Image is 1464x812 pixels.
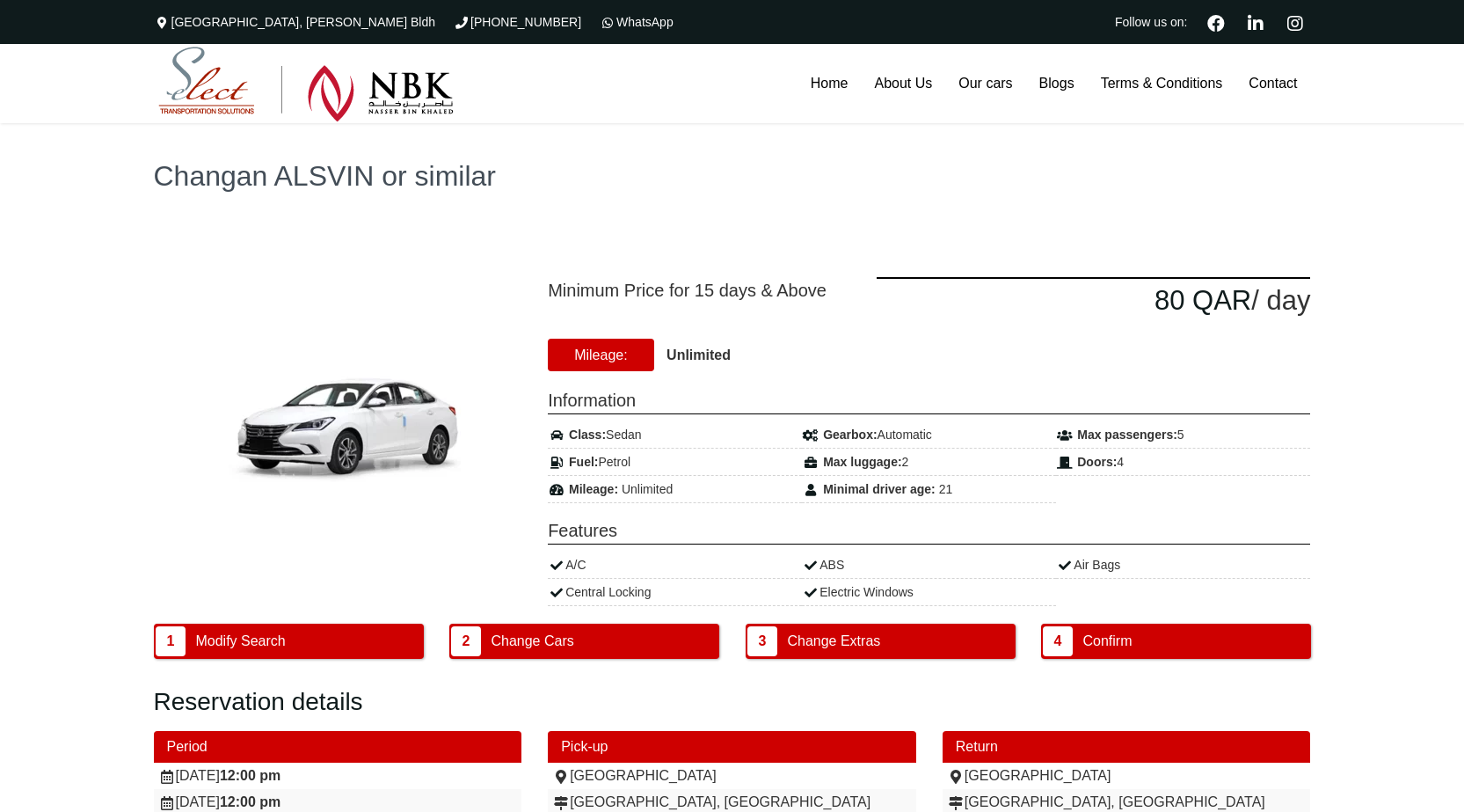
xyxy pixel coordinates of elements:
div: 4 [1056,449,1310,476]
button: 4 Confirm [1041,624,1311,659]
a: Home [798,44,862,123]
a: [PHONE_NUMBER] [453,15,581,29]
span: Minimum Price for 15 days & Above [548,277,850,304]
a: WhatsApp [599,15,674,29]
span: Confirm [1076,625,1138,658]
div: ABS [802,552,1056,579]
div: [GEOGRAPHIC_DATA], [GEOGRAPHIC_DATA] [552,794,912,811]
strong: 12:00 pm [220,768,280,783]
div: Return [943,731,1311,763]
h2: Reservation details [154,687,1311,717]
div: [DATE] [158,767,518,785]
strong: Fuel: [569,455,598,469]
div: [GEOGRAPHIC_DATA], [GEOGRAPHIC_DATA] [947,794,1307,811]
strong: Doors: [1077,455,1117,469]
span: Change Cars [484,625,579,658]
span: 2 [451,626,481,656]
a: Facebook [1200,12,1232,32]
span: Features [548,517,1310,545]
div: Petrol [548,449,802,476]
img: Changan ALSVIN or similar [171,318,505,534]
strong: Max luggage: [823,455,901,469]
div: 5 [1056,421,1310,449]
div: [GEOGRAPHIC_DATA] [552,767,912,785]
div: [GEOGRAPHIC_DATA] [947,767,1307,785]
strong: Max passengers: [1077,428,1177,442]
span: Information [548,387,1310,414]
div: 2 [802,449,1056,476]
div: Automatic [802,421,1056,449]
button: 2 Change Cars [449,624,719,659]
a: Instagram [1280,12,1311,32]
a: Terms & Conditions [1088,44,1236,123]
a: About Us [861,44,945,123]
strong: Minimal driver age: [823,482,936,496]
span: Mileage: [548,339,653,371]
span: 4 [1043,626,1073,656]
span: 3 [747,626,777,656]
img: Select Rent a Car [158,47,454,122]
strong: Mileage: [569,482,618,496]
span: Unlimited [622,482,673,496]
div: Sedan [548,421,802,449]
span: 21 [939,482,953,496]
span: 80.00 QAR [1154,285,1251,316]
div: A/C [548,552,802,579]
a: Our cars [945,44,1025,123]
div: Central Locking [548,579,802,606]
strong: Class: [569,428,606,442]
div: [DATE] [158,794,518,811]
a: Linkedin [1241,12,1271,32]
span: Change Extras [781,625,886,658]
h1: Changan ALSVIN or similar [154,162,1311,190]
div: Period [154,731,522,763]
strong: Unlimited [666,347,731,362]
a: Blogs [1026,44,1088,123]
div: / day [877,277,1310,323]
button: 1 Modify Search [154,624,424,659]
span: Modify Search [189,625,291,658]
a: Contact [1235,44,1310,123]
div: Electric Windows [802,579,1056,606]
strong: 12:00 pm [220,794,280,809]
div: Air Bags [1056,552,1310,579]
div: Pick-up [548,731,916,763]
span: 1 [156,626,186,656]
button: 3 Change Extras [746,624,1016,659]
strong: Gearbox: [823,428,877,442]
